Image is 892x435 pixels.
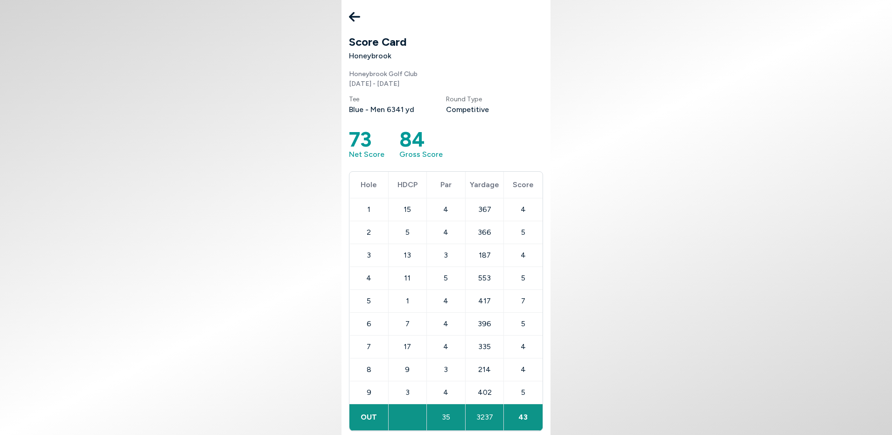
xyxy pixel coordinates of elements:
td: 7 [504,290,543,313]
td: 4 [504,244,543,267]
td: 43 [504,404,543,431]
td: 8 [350,358,389,381]
td: 11 [388,267,427,290]
td: 4 [504,358,543,381]
h5: 84 [399,130,443,149]
td: 7 [350,336,389,358]
td: 5 [504,267,543,290]
td: 4 [427,198,466,221]
td: 4 [504,198,543,221]
span: HDCP [389,179,427,190]
td: 5 [504,221,543,244]
span: Yardage [466,179,504,190]
td: 4 [350,267,389,290]
td: 4 [504,336,543,358]
td: 3 [427,244,466,267]
td: 3 [350,244,389,267]
p: [DATE] - [DATE] [349,79,543,89]
h2: Round Type [446,94,543,104]
span: Hole [350,179,388,190]
td: 366 [465,221,504,244]
td: 3 [427,358,466,381]
td: 5 [350,290,389,313]
td: 9 [350,381,389,404]
td: 17 [388,336,427,358]
td: OUT [350,404,389,431]
td: 13 [388,244,427,267]
span: Gross Score [399,149,443,160]
td: 4 [427,221,466,244]
td: 9 [388,358,427,381]
td: 35 [427,404,466,431]
p: Blue - Men 6341 yd [349,104,446,115]
span: Par [427,179,465,190]
td: 187 [465,244,504,267]
td: 4 [427,313,466,336]
td: 4 [427,336,466,358]
td: 5 [504,313,543,336]
h3: Honeybrook [349,50,543,62]
td: 1 [350,198,389,221]
td: 1 [388,290,427,313]
td: 7 [388,313,427,336]
span: Net Score [349,149,384,160]
td: 5 [427,267,466,290]
td: 396 [465,313,504,336]
td: 4 [427,381,466,404]
h2: Tee [349,94,446,104]
h5: 73 [349,130,384,149]
td: 5 [388,221,427,244]
td: 3237 [465,404,504,431]
h1: Score Card [349,34,543,50]
p: competitive [446,104,543,115]
td: 402 [465,381,504,404]
td: 214 [465,358,504,381]
td: 553 [465,267,504,290]
td: 2 [350,221,389,244]
td: 6 [350,313,389,336]
td: 4 [427,290,466,313]
td: 417 [465,290,504,313]
span: Score [504,179,542,190]
td: 5 [504,381,543,404]
td: 335 [465,336,504,358]
td: 367 [465,198,504,221]
td: 15 [388,198,427,221]
td: 3 [388,381,427,404]
p: Honeybrook Golf Club [349,69,543,79]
